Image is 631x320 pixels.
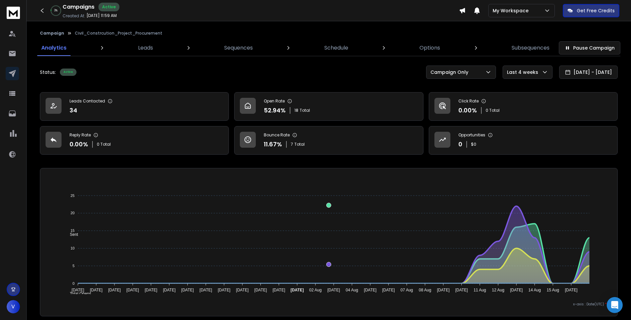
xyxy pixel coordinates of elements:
a: Open Rate52.94%18Total [234,92,423,121]
p: My Workspace [493,7,531,14]
a: Leads Contacted34 [40,92,229,121]
a: Subsequences [508,40,553,56]
tspan: [DATE] [437,288,450,292]
p: [DATE] 11:59 AM [86,13,117,18]
a: Opportunities0$0 [429,126,618,155]
tspan: [DATE] [455,288,468,292]
span: 18 [294,108,298,113]
div: Active [60,69,77,76]
tspan: 14 Aug [529,288,541,292]
tspan: [DATE] [145,288,157,292]
p: Reply Rate [70,132,91,138]
tspan: 25 [71,194,75,198]
p: Schedule [324,44,348,52]
tspan: [DATE] [218,288,231,292]
tspan: [DATE] [254,288,267,292]
button: Campaign [40,31,64,36]
p: 0 [458,140,462,149]
p: Subsequences [512,44,550,52]
button: Get Free Credits [563,4,619,17]
button: V [7,300,20,313]
tspan: [DATE] [90,288,102,292]
div: Open Intercom Messenger [607,297,623,313]
tspan: 0 [73,281,75,285]
p: 0.00 % [70,140,88,149]
tspan: [DATE] [382,288,395,292]
tspan: [DATE] [72,288,84,292]
tspan: [DATE] [327,288,340,292]
a: Click Rate0.00%0 Total [429,92,618,121]
tspan: [DATE] [510,288,523,292]
p: Status: [40,69,56,76]
p: Civil_Constrcution_Project_Procurement [75,31,162,36]
p: Leads [138,44,153,52]
a: Sequences [220,40,257,56]
p: Last 4 weeks [507,69,541,76]
tspan: [DATE] [108,288,121,292]
p: 0.00 % [458,106,477,115]
p: Created At: [63,13,85,19]
img: logo [7,7,20,19]
tspan: 20 [71,211,75,215]
span: 7 [291,142,293,147]
div: Active [98,3,119,11]
p: 3 % [54,9,58,13]
p: 52.94 % [264,106,286,115]
p: Analytics [41,44,67,52]
span: Total [300,108,310,113]
tspan: [DATE] [272,288,285,292]
p: Get Free Credits [577,7,615,14]
p: Opportunities [458,132,485,138]
p: 34 [70,106,77,115]
tspan: 5 [73,264,75,268]
a: Options [415,40,444,56]
a: Leads [134,40,157,56]
p: 11.67 % [264,140,282,149]
tspan: 08 Aug [419,288,431,292]
h1: Campaigns [63,3,94,11]
a: Bounce Rate11.67%7Total [234,126,423,155]
tspan: [DATE] [565,288,577,292]
p: Campaign Only [430,69,471,76]
p: Sequences [224,44,253,52]
tspan: 02 Aug [309,288,322,292]
p: 0 Total [486,108,500,113]
button: [DATE] - [DATE] [559,66,618,79]
tspan: [DATE] [126,288,139,292]
tspan: 15 Aug [547,288,559,292]
tspan: [DATE] [181,288,194,292]
p: $ 0 [471,142,476,147]
tspan: 12 Aug [492,288,504,292]
span: Total Opens [65,291,91,296]
button: Pause Campaign [559,41,620,55]
a: Schedule [320,40,352,56]
p: Options [419,44,440,52]
tspan: [DATE] [290,288,304,292]
p: Open Rate [264,98,285,104]
tspan: 10 [71,246,75,250]
tspan: [DATE] [200,288,212,292]
tspan: [DATE] [364,288,377,292]
p: Click Rate [458,98,479,104]
span: Total [294,142,305,147]
a: Reply Rate0.00%0 Total [40,126,229,155]
tspan: [DATE] [163,288,176,292]
tspan: 07 Aug [400,288,413,292]
tspan: 15 [71,229,75,233]
p: x-axis : Date(UTC) [51,302,607,307]
p: Bounce Rate [264,132,290,138]
tspan: [DATE] [236,288,249,292]
p: 0 Total [97,142,111,147]
tspan: 04 Aug [346,288,358,292]
p: Leads Contacted [70,98,105,104]
tspan: 11 Aug [474,288,486,292]
a: Analytics [37,40,71,56]
span: Sent [65,232,78,237]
